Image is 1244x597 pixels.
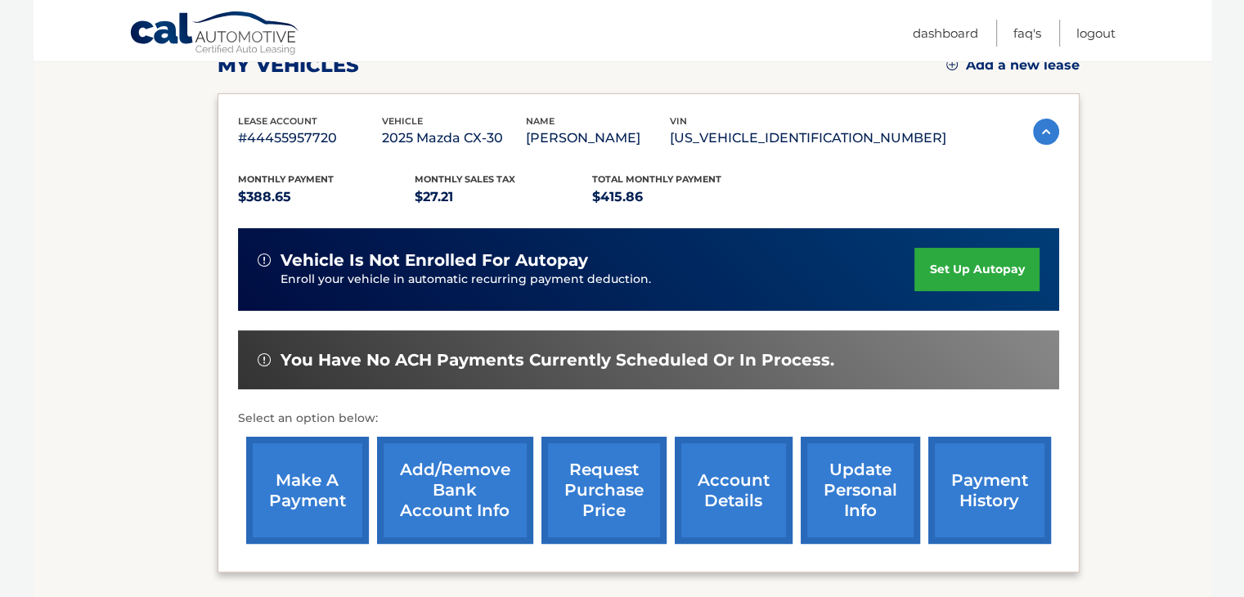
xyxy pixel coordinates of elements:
img: alert-white.svg [258,254,271,267]
span: You have no ACH payments currently scheduled or in process. [281,350,834,370]
p: $415.86 [592,186,770,209]
img: alert-white.svg [258,353,271,366]
a: request purchase price [541,437,667,544]
span: Total Monthly Payment [592,173,721,185]
span: lease account [238,115,317,127]
a: FAQ's [1013,20,1041,47]
p: #44455957720 [238,127,382,150]
p: [US_VEHICLE_IDENTIFICATION_NUMBER] [670,127,946,150]
p: $388.65 [238,186,415,209]
a: make a payment [246,437,369,544]
a: account details [675,437,793,544]
a: Add/Remove bank account info [377,437,533,544]
a: update personal info [801,437,920,544]
span: vin [670,115,687,127]
span: Monthly sales Tax [415,173,515,185]
h2: my vehicles [218,53,359,78]
a: Add a new lease [946,57,1080,74]
p: Select an option below: [238,409,1059,429]
a: Dashboard [913,20,978,47]
p: 2025 Mazda CX-30 [382,127,526,150]
a: Logout [1076,20,1116,47]
img: add.svg [946,59,958,70]
a: Cal Automotive [129,11,301,58]
p: Enroll your vehicle in automatic recurring payment deduction. [281,271,915,289]
a: set up autopay [914,248,1039,291]
a: payment history [928,437,1051,544]
span: Monthly Payment [238,173,334,185]
span: vehicle is not enrolled for autopay [281,250,588,271]
span: vehicle [382,115,423,127]
span: name [526,115,555,127]
p: [PERSON_NAME] [526,127,670,150]
img: accordion-active.svg [1033,119,1059,145]
p: $27.21 [415,186,592,209]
